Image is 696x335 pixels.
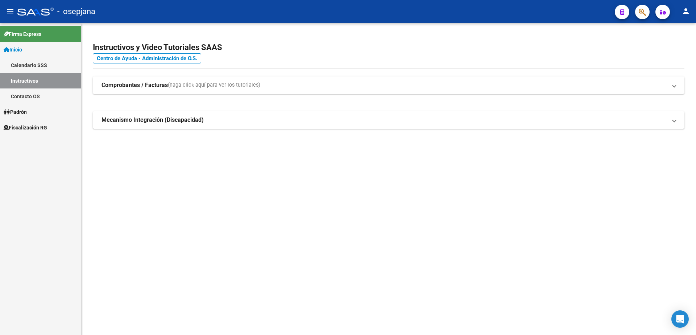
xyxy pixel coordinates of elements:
span: Inicio [4,46,22,54]
span: Padrón [4,108,27,116]
h2: Instructivos y Video Tutoriales SAAS [93,41,684,54]
a: Centro de Ayuda - Administración de O.S. [93,53,201,63]
span: Firma Express [4,30,41,38]
div: Open Intercom Messenger [671,310,689,328]
mat-icon: menu [6,7,14,16]
span: - osepjana [57,4,95,20]
span: (haga click aquí para ver los tutoriales) [168,81,260,89]
strong: Mecanismo Integración (Discapacidad) [101,116,204,124]
span: Fiscalización RG [4,124,47,132]
mat-expansion-panel-header: Comprobantes / Facturas(haga click aquí para ver los tutoriales) [93,76,684,94]
mat-expansion-panel-header: Mecanismo Integración (Discapacidad) [93,111,684,129]
mat-icon: person [681,7,690,16]
strong: Comprobantes / Facturas [101,81,168,89]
